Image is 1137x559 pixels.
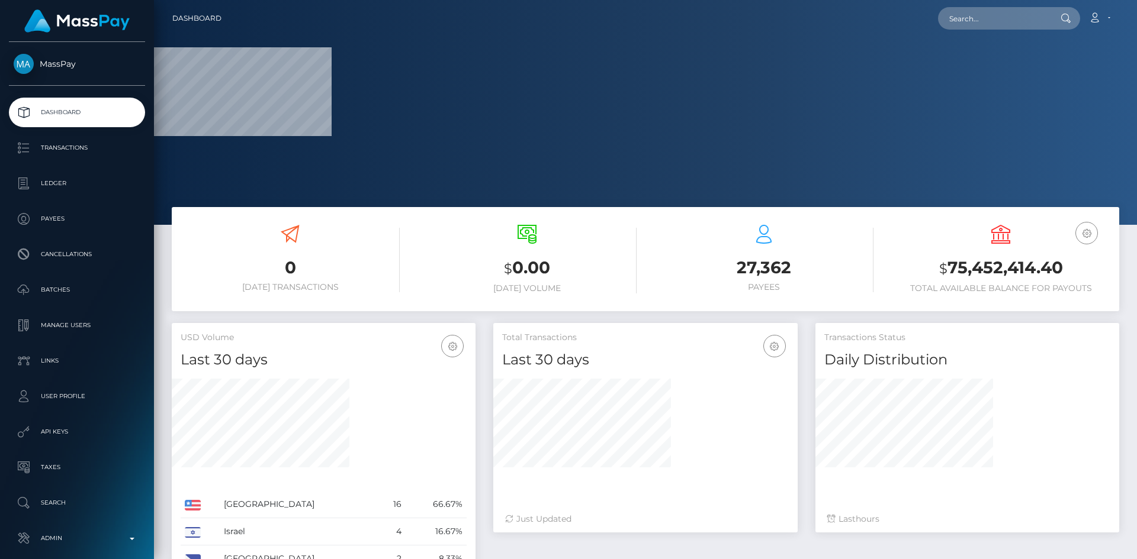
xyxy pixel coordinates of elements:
a: Cancellations [9,240,145,269]
input: Search... [938,7,1049,30]
a: Dashboard [172,6,221,31]
p: Ledger [14,175,140,192]
a: Taxes [9,453,145,482]
div: Just Updated [505,513,785,525]
h3: 27,362 [654,256,873,279]
td: 16.67% [406,518,467,545]
td: 16 [379,491,406,518]
td: 66.67% [406,491,467,518]
p: Admin [14,529,140,547]
span: MassPay [9,59,145,69]
a: Payees [9,204,145,234]
img: US.png [185,500,201,510]
p: Dashboard [14,104,140,121]
p: Search [14,494,140,512]
td: 4 [379,518,406,545]
td: [GEOGRAPHIC_DATA] [220,491,379,518]
p: Cancellations [14,245,140,263]
h5: Transactions Status [824,332,1110,344]
img: MassPay [14,54,34,74]
small: $ [939,260,947,277]
h4: Last 30 days [502,350,788,370]
h6: [DATE] Transactions [181,282,400,292]
a: Dashboard [9,98,145,127]
h6: Total Available Balance for Payouts [891,283,1110,293]
a: Ledger [9,169,145,198]
img: MassPay Logo [24,9,130,33]
h6: Payees [654,282,873,292]
a: API Keys [9,417,145,447]
a: Search [9,488,145,518]
img: IL.png [185,527,201,538]
a: Links [9,346,145,376]
div: Last hours [827,513,1107,525]
p: Transactions [14,139,140,157]
p: Manage Users [14,316,140,334]
h5: USD Volume [181,332,467,344]
h4: Daily Distribution [824,350,1110,370]
p: API Keys [14,423,140,441]
a: Manage Users [9,311,145,340]
p: Batches [14,281,140,299]
a: Batches [9,275,145,305]
td: Israel [220,518,379,545]
h3: 75,452,414.40 [891,256,1110,280]
p: Links [14,352,140,370]
h5: Total Transactions [502,332,788,344]
small: $ [504,260,512,277]
h3: 0 [181,256,400,279]
a: Transactions [9,133,145,163]
a: User Profile [9,382,145,411]
a: Admin [9,524,145,553]
h6: [DATE] Volume [417,283,637,293]
p: Payees [14,210,140,228]
h3: 0.00 [417,256,637,280]
p: Taxes [14,458,140,476]
p: User Profile [14,387,140,405]
h4: Last 30 days [181,350,467,370]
